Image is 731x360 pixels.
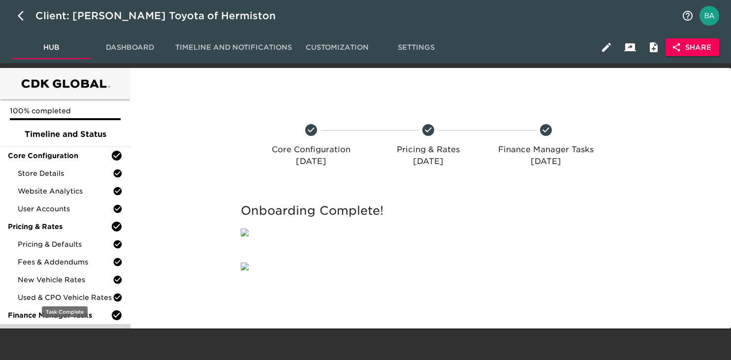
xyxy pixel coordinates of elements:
span: Website Analytics [18,186,113,196]
p: Finance Manager Tasks [491,144,601,156]
button: Share [666,38,719,57]
button: Client View [618,35,642,59]
span: Store Details [18,168,113,178]
img: qkibX1zbU72zw90W6Gan%2FTemplates%2FRjS7uaFIXtg43HUzxvoG%2F5032e6d8-b7fd-493e-871b-cf634c9dfc87.png [241,229,249,236]
span: Fees & Addendums [18,257,113,267]
button: notifications [676,4,699,28]
p: 100% completed [10,106,121,116]
span: Customization [304,41,371,54]
h5: Onboarding Complete! [241,203,616,219]
span: Core Configuration [8,151,111,161]
p: [DATE] [256,156,366,167]
span: User Accounts [18,204,113,214]
p: Pricing & Rates [374,144,483,156]
span: Pricing & Rates [8,222,111,231]
span: Used & CPO Vehicle Rates [18,293,113,302]
span: Pricing & Defaults [18,239,113,249]
span: Dashboard [96,41,163,54]
span: Settings [382,41,449,54]
span: Share [673,41,711,54]
div: Client: [PERSON_NAME] Toyota of Hermiston [35,8,289,24]
span: Timeline and Notifications [175,41,292,54]
p: [DATE] [491,156,601,167]
img: Profile [699,6,719,26]
p: Core Configuration [256,144,366,156]
span: New Vehicle Rates [18,275,113,285]
button: Edit Hub [595,35,618,59]
button: Internal Notes and Comments [642,35,666,59]
span: Finance Product Menu [18,328,113,338]
p: [DATE] [374,156,483,167]
span: Finance Manager Tasks [8,310,111,320]
span: Timeline and Status [8,129,123,140]
img: qkibX1zbU72zw90W6Gan%2FTemplates%2FRjS7uaFIXtg43HUzxvoG%2F3e51d9d6-1114-4229-a5bf-f5ca567b6beb.jpg [241,262,249,270]
span: Hub [18,41,85,54]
